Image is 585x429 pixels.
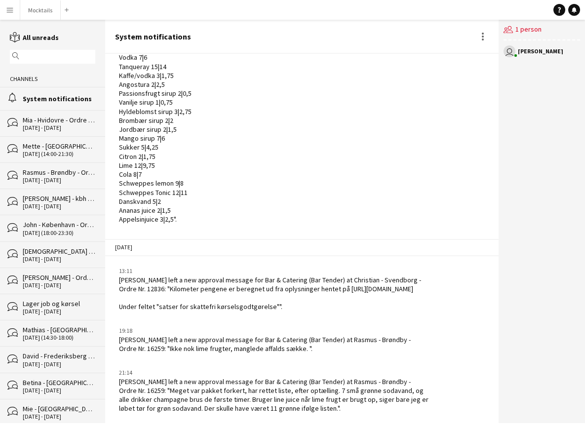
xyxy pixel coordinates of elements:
div: 21:14 [119,368,429,377]
div: [DATE] - [DATE] [23,203,95,210]
div: John - København - Ordre Nr. 14995 [23,220,95,229]
div: Mathias - [GEOGRAPHIC_DATA] - Ordre Nr. 15889 [23,325,95,334]
div: [PERSON_NAME] left a new approval message for Bar & Catering (Bar Tender) at [GEOGRAPHIC_DATA] - ... [119,26,429,224]
div: Mia - Hvidovre - Ordre Nr. 16370 [23,116,95,124]
div: 19:18 [119,326,429,335]
div: [DATE] - [DATE] [23,256,95,263]
button: Mocktails [20,0,61,20]
div: Betina - [GEOGRAPHIC_DATA] - Ordre Nr. 16155 [23,378,95,387]
div: [PERSON_NAME] left a new approval message for Bar & Catering (Bar Tender) at Christian - Svendbor... [119,275,429,312]
div: David - Frederiksberg - Ordre Nr. 16038 [23,351,95,360]
div: Rasmus - Brøndby - Ordre Nr. 16259 [23,168,95,177]
div: System notifications [23,94,95,103]
div: System notifications [115,32,191,41]
div: [PERSON_NAME] [518,48,563,54]
div: [PERSON_NAME] - kbh kørsel til location - Ordre Nr. 15871 [23,194,95,203]
div: Lager job og kørsel [23,299,95,308]
div: Mie - [GEOGRAPHIC_DATA] - Ordre Nr. 15671 [23,404,95,413]
div: [DATE] [105,239,499,256]
div: [DATE] - [DATE] [23,282,95,289]
div: [DATE] (14:00-21:30) [23,151,95,157]
div: [DATE] - [DATE] [23,177,95,184]
div: [DATE] (18:00-23:30) [23,230,95,236]
div: [PERSON_NAME] left a new approval message for Bar & Catering (Bar Tender) at Rasmus - Brøndby - O... [119,335,429,353]
div: Mette - [GEOGRAPHIC_DATA] - Ordre Nr. 16298 [23,142,95,151]
div: [PERSON_NAME] - Ordre Nr. 15128 [23,273,95,282]
div: [DATE] - [DATE] [23,308,95,315]
div: [DATE] - [DATE] [23,361,95,368]
div: [DATE] - [DATE] [23,413,95,420]
div: [DATE] - [DATE] [23,124,95,131]
div: [PERSON_NAME] left a new approval message for Bar & Catering (Bar Tender) at Rasmus - Brøndby - O... [119,377,429,413]
div: [DATE] (14:30-18:00) [23,334,95,341]
div: 13:11 [119,267,429,275]
a: All unreads [10,33,59,42]
div: [DATE] - [DATE] [23,387,95,394]
div: 1 person [504,20,580,40]
div: [DEMOGRAPHIC_DATA] - Svendborg - Ordre Nr. 12836 [23,247,95,256]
